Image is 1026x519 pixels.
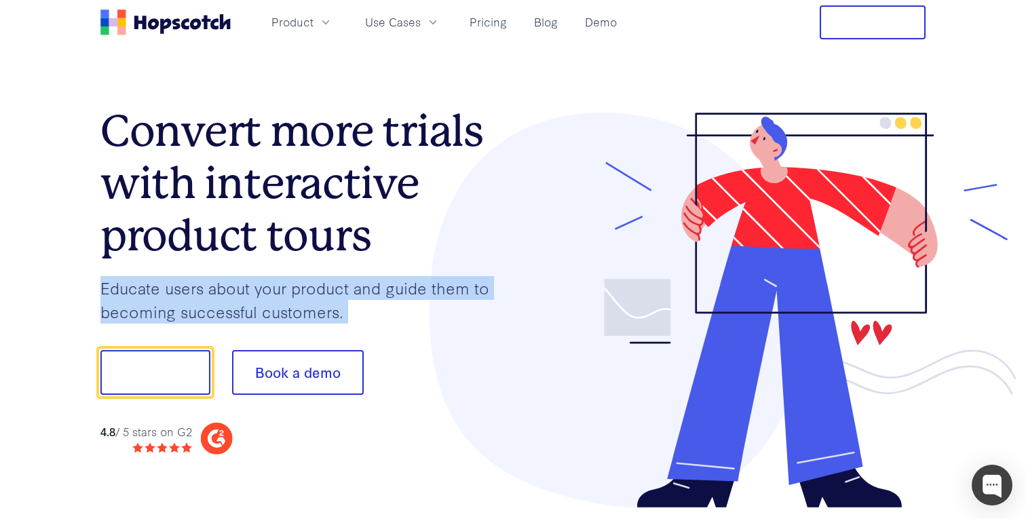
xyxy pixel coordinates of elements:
h1: Convert more trials with interactive product tours [100,105,513,261]
button: Use Cases [357,11,448,33]
a: Demo [579,11,622,33]
button: Show me! [100,350,210,395]
button: Free Trial [820,5,926,39]
p: Educate users about your product and guide them to becoming successful customers. [100,276,513,323]
a: Pricing [464,11,512,33]
div: / 5 stars on G2 [100,423,192,440]
span: Product [271,14,313,31]
button: Book a demo [232,350,364,395]
a: Blog [529,11,563,33]
a: Home [100,9,231,35]
button: Product [263,11,341,33]
strong: 4.8 [100,423,115,439]
span: Use Cases [365,14,421,31]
